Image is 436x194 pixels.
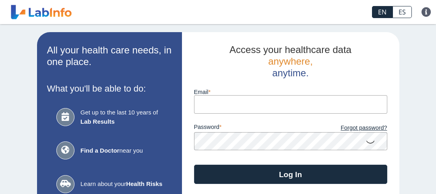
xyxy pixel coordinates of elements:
a: Forgot password? [291,124,387,133]
h3: What you'll be able to do: [47,84,172,94]
span: anywhere, [268,56,313,67]
label: Email [194,89,387,95]
b: Find a Doctor [81,147,120,154]
h2: All your health care needs, in one place. [47,45,172,68]
b: Lab Results [81,118,115,125]
span: Get up to the last 10 years of [81,108,162,126]
span: Learn about your [81,180,162,189]
a: EN [372,6,393,18]
span: Access your healthcare data [229,44,351,55]
span: anytime. [272,67,309,78]
span: near you [81,146,162,155]
label: password [194,124,291,133]
a: ES [393,6,412,18]
button: Log In [194,165,387,184]
b: Health Risks [126,180,162,187]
